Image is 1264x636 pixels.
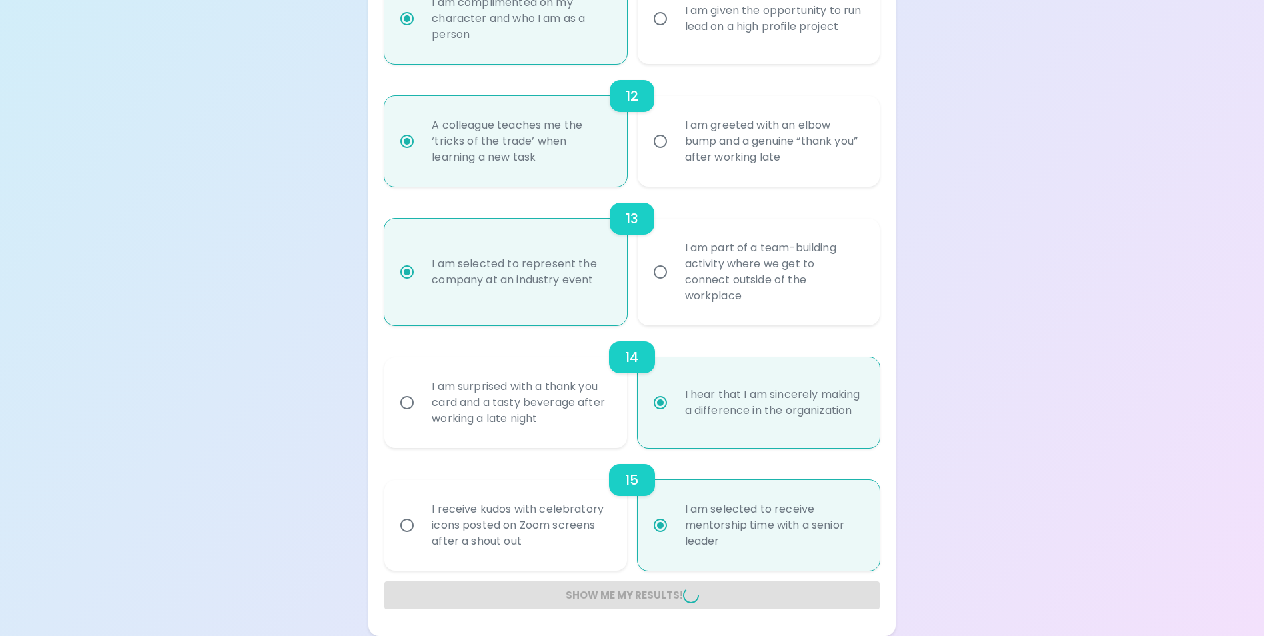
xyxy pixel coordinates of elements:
[421,240,619,304] div: I am selected to represent the company at an industry event
[421,485,619,565] div: I receive kudos with celebratory icons posted on Zoom screens after a shout out
[625,347,638,368] h6: 14
[674,224,872,320] div: I am part of a team-building activity where we get to connect outside of the workplace
[384,448,879,571] div: choice-group-check
[674,485,872,565] div: I am selected to receive mentorship time with a senior leader
[674,371,872,435] div: I hear that I am sincerely making a difference in the organization
[384,64,879,187] div: choice-group-check
[384,325,879,448] div: choice-group-check
[626,208,638,229] h6: 13
[674,101,872,181] div: I am greeted with an elbow bump and a genuine “thank you” after working late
[421,363,619,443] div: I am surprised with a thank you card and a tasty beverage after working a late night
[626,85,638,107] h6: 12
[625,469,638,491] h6: 15
[421,101,619,181] div: A colleague teaches me the ‘tricks of the trade’ when learning a new task
[384,187,879,325] div: choice-group-check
